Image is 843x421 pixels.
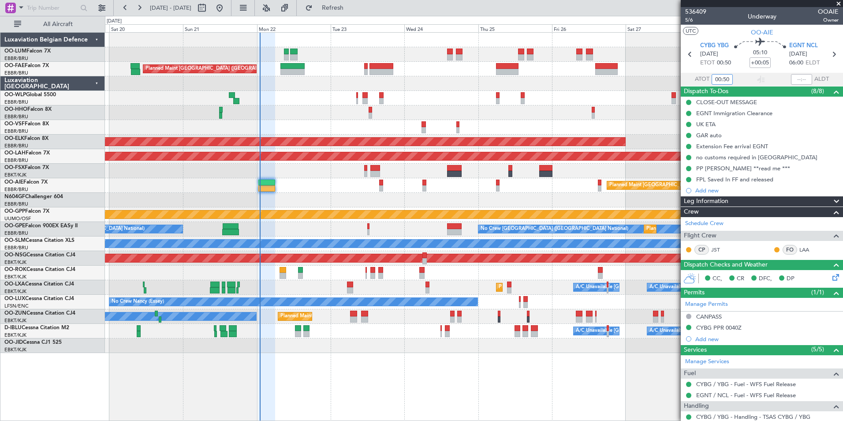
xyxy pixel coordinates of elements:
div: Sat 20 [109,24,183,32]
span: OO-LAH [4,150,26,156]
a: EBKT/KJK [4,259,26,266]
a: OO-ELKFalcon 8X [4,136,48,141]
a: EBBR/BRU [4,244,28,251]
div: CANPASS [696,313,722,320]
div: Tue 23 [331,24,404,32]
span: OO-AIE [4,180,23,185]
div: FPL Saved In FF and released [696,176,773,183]
span: OO-VSF [4,121,25,127]
div: Mon 22 [257,24,331,32]
a: EBBR/BRU [4,70,28,76]
span: OO-JID [4,340,23,345]
span: N604GF [4,194,25,199]
span: Crew [684,207,699,217]
span: (5/5) [811,345,824,354]
div: no customs required in [GEOGRAPHIC_DATA] [696,154,817,161]
a: EBBR/BRU [4,128,28,135]
span: OO-SLM [4,238,26,243]
div: Thu 25 [478,24,552,32]
span: (1/1) [811,288,824,297]
div: EGNT Immigration Clearance [696,109,772,117]
span: Permits [684,288,705,298]
a: UUMO/OSF [4,215,31,222]
div: No Crew [GEOGRAPHIC_DATA] ([GEOGRAPHIC_DATA] National) [481,222,628,236]
span: ATOT [695,75,709,84]
span: CR [737,274,744,283]
a: EBBR/BRU [4,55,28,62]
div: Wed 24 [404,24,478,32]
a: OO-LAHFalcon 7X [4,150,50,156]
div: Sat 27 [626,24,699,32]
span: 00:50 [717,59,731,68]
button: All Aircraft [10,17,96,31]
span: [DATE] - [DATE] [150,4,191,12]
a: EBBR/BRU [4,157,28,164]
div: [DATE] [107,18,122,25]
span: Refresh [314,5,351,11]
span: OO-GPP [4,209,25,214]
div: Planned Maint [GEOGRAPHIC_DATA] ([GEOGRAPHIC_DATA] National) [646,222,806,236]
a: EBKT/KJK [4,317,26,324]
a: EBBR/BRU [4,186,28,193]
a: OO-ROKCessna Citation CJ4 [4,267,75,272]
a: OO-GPPFalcon 7X [4,209,49,214]
div: FO [783,245,797,255]
span: ETOT [700,59,715,68]
div: Sun 21 [183,24,257,32]
span: DP [787,274,795,283]
span: 06:00 [789,59,803,68]
div: CLOSE-OUT MESSAGE [696,98,757,106]
span: OO-GPE [4,223,25,229]
span: OO-LXA [4,282,25,287]
a: EBBR/BRU [4,99,28,105]
a: OO-WLPGlobal 5500 [4,92,56,98]
a: EBKT/KJK [4,332,26,338]
span: Handling [684,401,709,411]
a: OO-NSGCessna Citation CJ4 [4,252,75,258]
span: All Aircraft [23,21,93,27]
a: Manage Permits [685,300,728,309]
div: Add new [695,335,839,343]
a: EGNT / NCL - Fuel - WFS Fuel Release [696,391,796,399]
span: OO-AIE [751,28,773,37]
span: 05:10 [753,49,767,57]
a: OO-FAEFalcon 7X [4,63,49,68]
input: --:-- [791,74,812,85]
span: OOAIE [818,7,839,16]
a: EBKT/KJK [4,274,26,280]
span: OO-ROK [4,267,26,272]
a: Manage Services [685,357,729,366]
span: OO-LUM [4,49,26,54]
span: OO-FSX [4,165,25,170]
a: EBBR/BRU [4,143,28,149]
a: EBKT/KJK [4,172,26,178]
a: JST [711,246,731,254]
span: ALDT [814,75,829,84]
button: UTC [683,27,698,35]
div: Planned Maint Kortrijk-[GEOGRAPHIC_DATA] [280,310,383,323]
a: OO-ZUNCessna Citation CJ4 [4,311,75,316]
a: D-IBLUCessna Citation M2 [4,325,69,331]
a: LFSN/ENC [4,303,29,309]
span: ELDT [806,59,820,68]
a: OO-JIDCessna CJ1 525 [4,340,62,345]
span: Leg Information [684,196,728,207]
span: OO-WLP [4,92,26,98]
a: EBKT/KJK [4,346,26,353]
div: Underway [748,12,776,21]
span: Services [684,345,707,355]
a: OO-SLMCessna Citation XLS [4,238,75,243]
span: OO-NSG [4,252,26,258]
a: Schedule Crew [685,219,724,228]
span: [DATE] [789,50,807,59]
span: (8/8) [811,86,824,96]
a: EBKT/KJK [4,288,26,295]
span: CYBG YBG [700,41,729,50]
span: Fuel [684,368,696,379]
span: OO-ZUN [4,311,26,316]
input: Trip Number [27,1,78,15]
div: Planned Maint [GEOGRAPHIC_DATA] ([GEOGRAPHIC_DATA] National) [145,62,305,75]
a: LAA [799,246,819,254]
a: OO-AIEFalcon 7X [4,180,48,185]
a: OO-VSFFalcon 8X [4,121,49,127]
